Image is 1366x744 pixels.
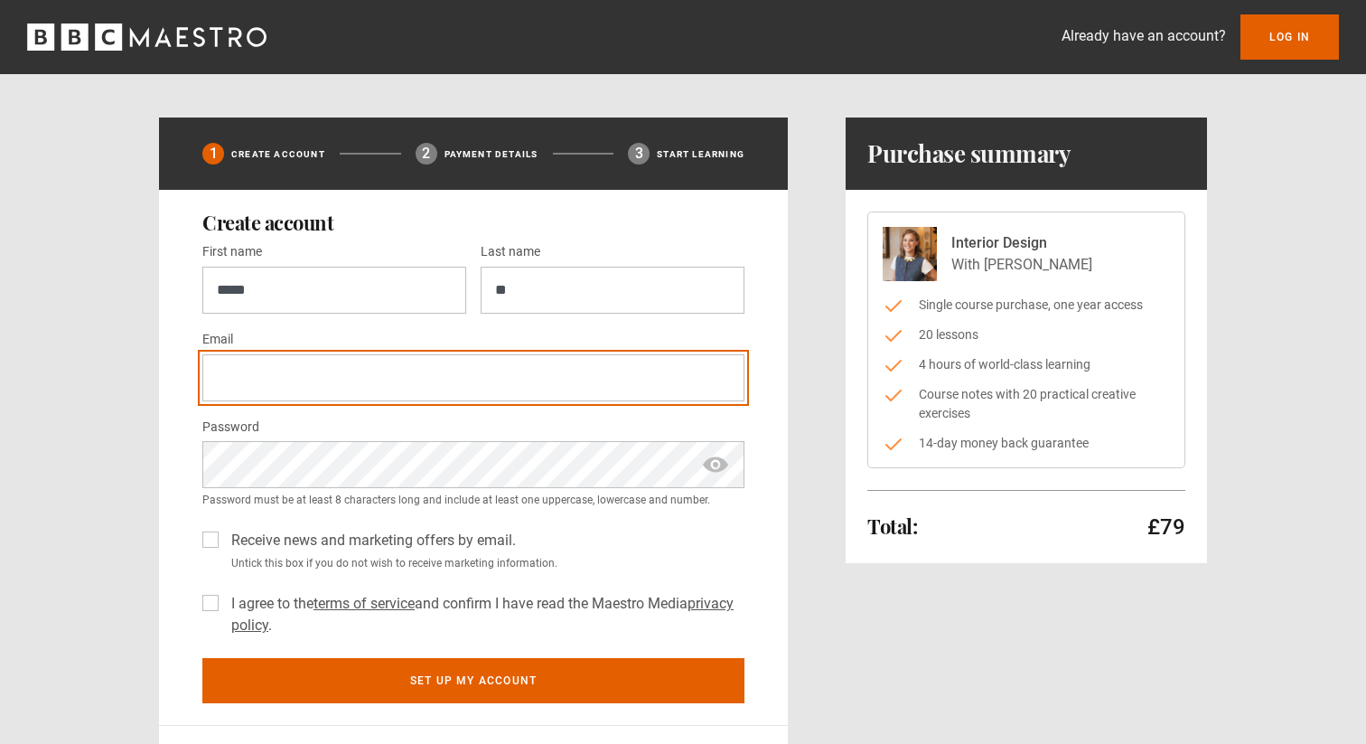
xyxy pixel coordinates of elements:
[951,232,1092,254] p: Interior Design
[202,212,744,233] h2: Create account
[883,296,1170,315] li: Single course purchase, one year access
[444,147,538,161] p: Payment details
[883,355,1170,374] li: 4 hours of world-class learning
[416,143,437,165] div: 2
[867,515,917,537] h2: Total:
[883,385,1170,423] li: Course notes with 20 practical creative exercises
[1147,513,1185,542] p: £79
[628,143,650,165] div: 3
[657,147,744,161] p: Start learning
[202,143,224,165] div: 1
[883,325,1170,344] li: 20 lessons
[1240,14,1339,60] a: Log In
[231,147,325,161] p: Create Account
[951,254,1092,276] p: With [PERSON_NAME]
[313,595,415,612] a: terms of service
[202,658,744,703] button: Set up my account
[202,241,262,263] label: First name
[224,593,744,636] label: I agree to the and confirm I have read the Maestro Media .
[27,24,267,51] svg: BBC Maestro
[867,139,1071,168] h1: Purchase summary
[883,434,1170,453] li: 14-day money back guarantee
[202,329,233,351] label: Email
[481,241,540,263] label: Last name
[202,417,259,438] label: Password
[701,441,730,488] span: show password
[224,530,516,551] label: Receive news and marketing offers by email.
[1062,25,1226,47] p: Already have an account?
[202,492,744,508] small: Password must be at least 8 characters long and include at least one uppercase, lowercase and num...
[224,555,744,571] small: Untick this box if you do not wish to receive marketing information.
